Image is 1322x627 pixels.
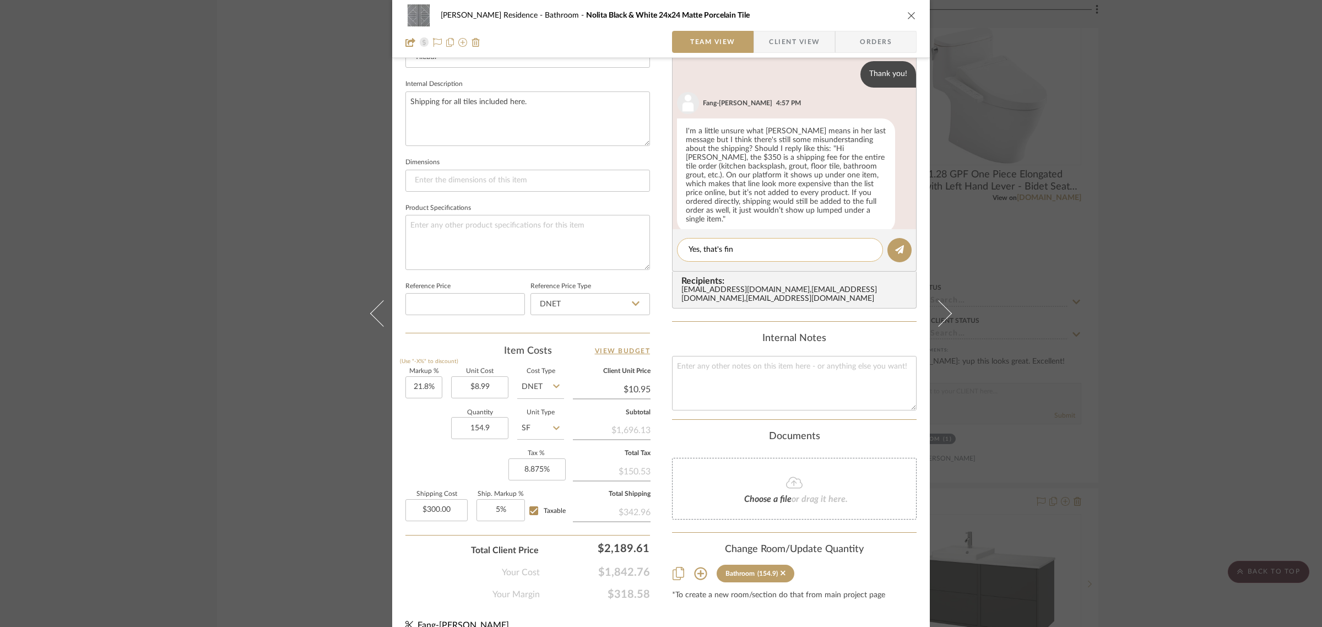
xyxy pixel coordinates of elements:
label: Cost Type [517,369,564,374]
span: $318.58 [540,588,650,601]
div: *To create a new room/section do that from main project page [672,591,917,600]
label: Unit Cost [451,369,508,374]
span: Orders [848,31,904,53]
label: Product Specifications [405,206,471,211]
span: or drag it here. [792,495,848,504]
label: Markup % [405,369,442,374]
label: Reference Price [405,284,451,289]
label: Total Shipping [573,491,651,497]
label: Reference Price Type [530,284,591,289]
div: Item Costs [405,344,650,358]
div: $1,696.13 [573,419,651,439]
label: Tax % [508,451,564,456]
label: Unit Type [517,410,564,415]
label: Shipping Cost [405,491,468,497]
span: Recipients: [681,276,912,286]
div: I'm a little unsure what [PERSON_NAME] means in her last message but I think there's still some m... [677,118,895,233]
label: Quantity [451,410,508,415]
img: Remove from project [472,38,480,47]
span: Choose a file [744,495,792,504]
div: $2,189.61 [544,537,654,559]
div: 4:57 PM [776,98,801,108]
div: $150.53 [573,461,651,480]
span: [PERSON_NAME] Residence [441,12,545,19]
div: Fang-[PERSON_NAME] [703,98,772,108]
span: Team View [690,31,735,53]
div: (154.9) [757,570,778,577]
span: Client View [769,31,820,53]
span: Nolita Black & White 24x24 Matte Porcelain Tile [586,12,750,19]
div: $342.96 [573,501,651,521]
button: close [907,10,917,20]
div: [EMAIL_ADDRESS][DOMAIN_NAME] , [EMAIL_ADDRESS][DOMAIN_NAME] , [EMAIL_ADDRESS][DOMAIN_NAME] [681,286,912,304]
div: Thank you! [860,61,916,88]
input: Enter the dimensions of this item [405,170,650,192]
label: Total Tax [573,451,651,456]
label: Client Unit Price [573,369,651,374]
img: user_avatar.png [677,92,699,114]
label: Subtotal [573,410,651,415]
div: Documents [672,431,917,443]
div: Internal Notes [672,333,917,345]
div: Change Room/Update Quantity [672,544,917,556]
span: Your Margin [492,588,540,601]
div: Bathroom [725,570,755,577]
span: Your Cost [502,566,540,579]
span: Taxable [544,507,566,514]
label: Internal Description [405,82,463,87]
span: $1,842.76 [540,566,650,579]
span: Bathroom [545,12,586,19]
span: Total Client Price [471,544,539,557]
img: c65daca3-b1b5-4bee-bb9e-2c2cfc334feb_48x40.jpg [405,4,432,26]
label: Dimensions [405,160,440,165]
label: Ship. Markup % [476,491,525,497]
a: View Budget [595,344,651,358]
